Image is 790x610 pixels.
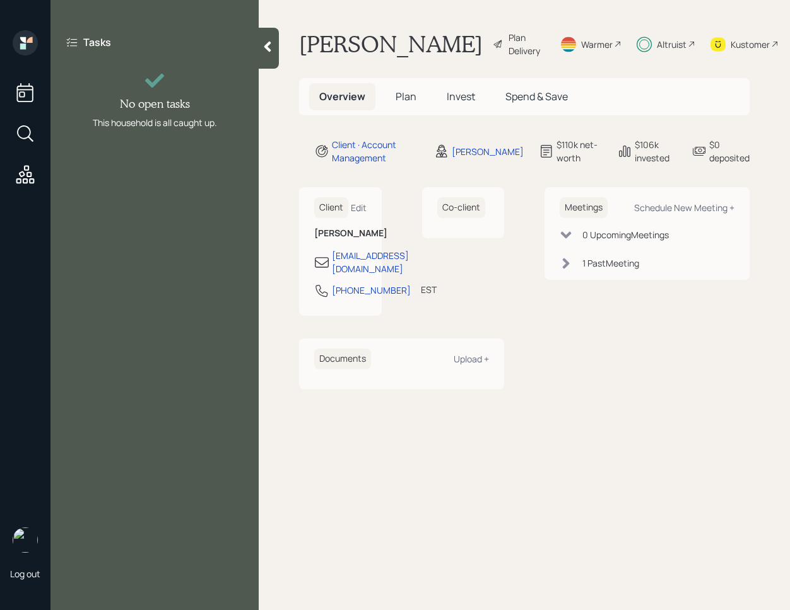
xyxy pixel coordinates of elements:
div: Kustomer [731,38,770,51]
div: [PHONE_NUMBER] [332,284,411,297]
div: EST [421,283,437,296]
div: Warmer [581,38,613,51]
div: 1 Past Meeting [582,256,639,270]
div: [PERSON_NAME] [452,145,524,158]
img: retirable_logo.png [13,527,38,553]
div: 0 Upcoming Meeting s [582,228,669,241]
span: Spend & Save [505,89,568,103]
h1: [PERSON_NAME] [299,30,483,58]
span: Invest [447,89,475,103]
div: This household is all caught up. [93,116,217,129]
h4: No open tasks [120,97,190,111]
h6: Meetings [560,197,608,218]
label: Tasks [83,35,111,49]
div: Edit [351,202,367,214]
span: Plan [396,89,416,103]
div: $106k invested [635,138,676,164]
h6: [PERSON_NAME] [314,228,367,239]
div: Plan Delivery [509,31,545,57]
div: Log out [10,568,40,580]
div: Client · Account Management [332,138,419,164]
div: Altruist [657,38,687,51]
div: $110k net-worth [557,138,602,164]
div: Upload + [454,353,489,365]
h6: Co-client [437,197,485,218]
div: $0 deposited [709,138,750,164]
div: [EMAIL_ADDRESS][DOMAIN_NAME] [332,249,409,275]
div: Schedule New Meeting + [634,202,734,214]
span: Overview [319,89,365,103]
h6: Client [314,197,348,218]
h6: Documents [314,348,371,369]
